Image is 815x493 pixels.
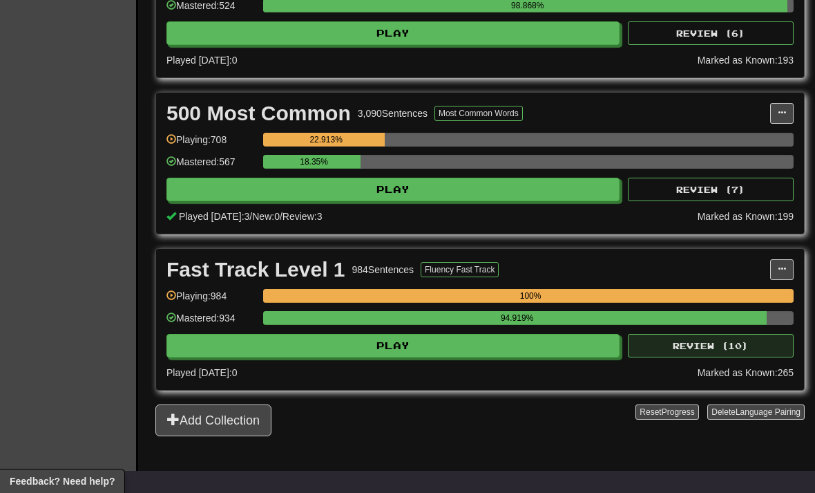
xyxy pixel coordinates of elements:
[267,133,385,147] div: 22.913%
[698,53,794,67] div: Marked as Known: 193
[166,133,256,156] div: Playing: 708
[358,106,428,120] div: 3,090 Sentences
[628,21,794,45] button: Review (6)
[267,311,767,325] div: 94.919%
[166,259,345,280] div: Fast Track Level 1
[166,103,351,124] div: 500 Most Common
[282,211,323,222] span: Review: 3
[352,263,414,277] div: 984 Sentences
[249,211,252,222] span: /
[166,289,256,312] div: Playing: 984
[155,404,271,436] button: Add Collection
[267,155,361,169] div: 18.35%
[628,334,794,357] button: Review (10)
[179,211,249,222] span: Played [DATE]: 3
[707,404,805,420] button: DeleteLanguage Pairing
[434,106,523,121] button: Most Common Words
[166,311,256,334] div: Mastered: 934
[166,21,620,45] button: Play
[698,210,794,223] div: Marked as Known: 199
[635,404,698,420] button: ResetProgress
[421,262,499,277] button: Fluency Fast Track
[280,211,282,222] span: /
[166,55,237,66] span: Played [DATE]: 0
[252,211,280,222] span: New: 0
[166,155,256,178] div: Mastered: 567
[166,178,620,201] button: Play
[662,407,695,417] span: Progress
[166,334,620,357] button: Play
[166,367,237,378] span: Played [DATE]: 0
[736,407,800,417] span: Language Pairing
[698,366,794,380] div: Marked as Known: 265
[10,474,115,488] span: Open feedback widget
[267,289,794,303] div: 100%
[628,178,794,201] button: Review (7)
